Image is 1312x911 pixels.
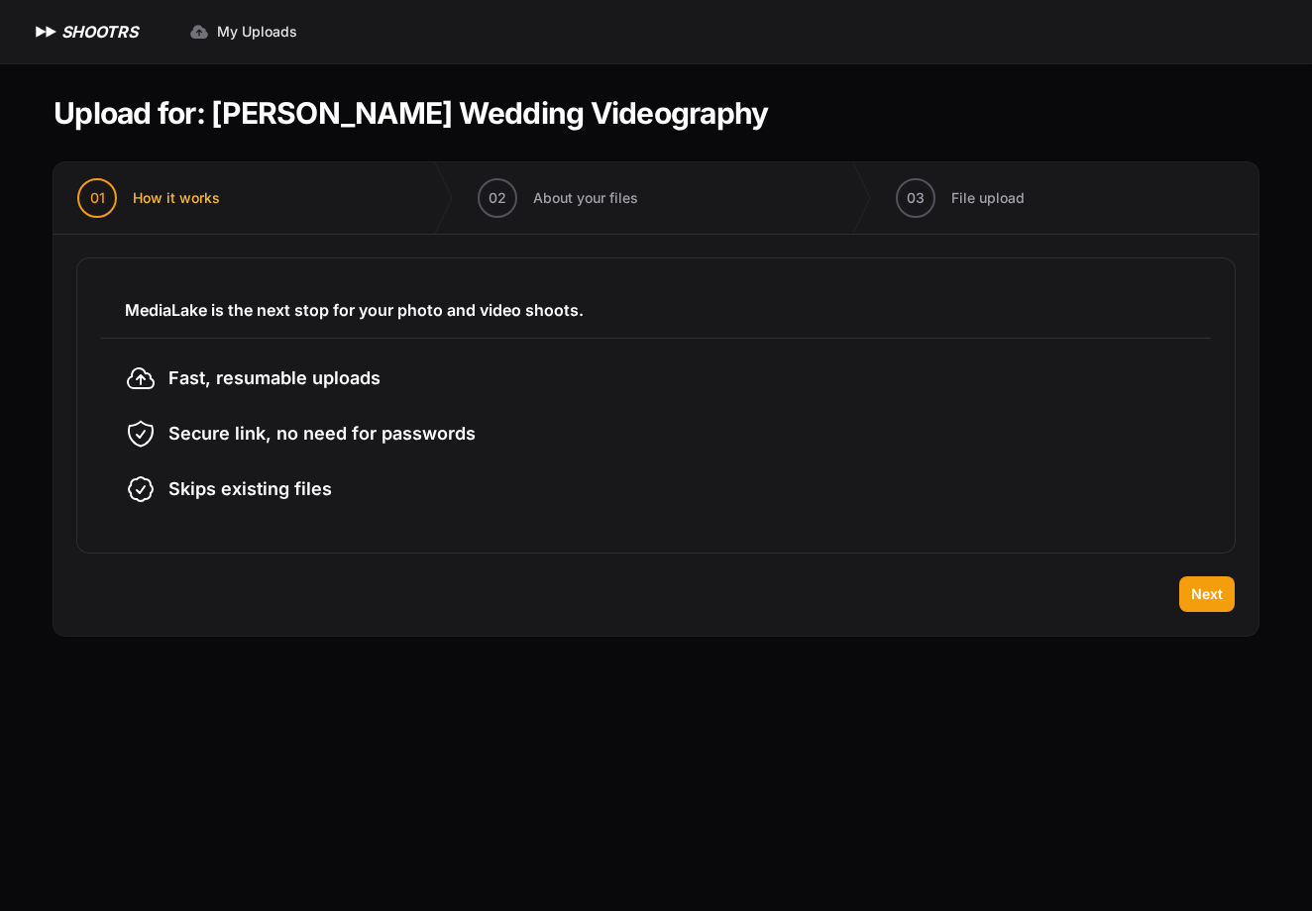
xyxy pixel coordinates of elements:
[168,475,332,503] span: Skips existing files
[54,95,768,131] h1: Upload for: [PERSON_NAME] Wedding Videography
[489,188,506,208] span: 02
[533,188,638,208] span: About your files
[454,162,662,234] button: 02 About your files
[32,20,138,44] a: SHOOTRS SHOOTRS
[125,298,1187,322] h3: MediaLake is the next stop for your photo and video shoots.
[907,188,925,208] span: 03
[177,14,309,50] a: My Uploads
[54,162,244,234] button: 01 How it works
[32,20,61,44] img: SHOOTRS
[90,188,105,208] span: 01
[217,22,297,42] span: My Uploads
[133,188,220,208] span: How it works
[168,420,476,448] span: Secure link, no need for passwords
[1191,584,1223,604] span: Next
[168,364,381,392] span: Fast, resumable uploads
[951,188,1025,208] span: File upload
[61,20,138,44] h1: SHOOTRS
[872,162,1048,234] button: 03 File upload
[1179,576,1235,612] button: Next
